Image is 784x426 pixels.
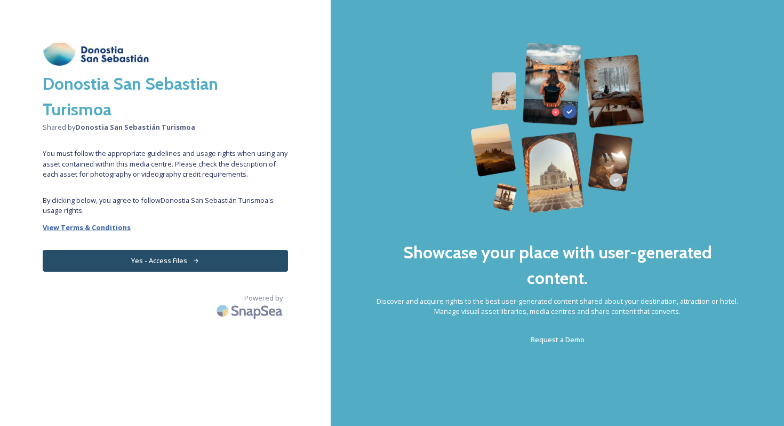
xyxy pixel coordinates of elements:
button: Yes - Access Files [43,250,288,272]
img: 63b42ca75bacad526042e722_Group%20154-p-800.png [470,43,644,213]
span: By clicking below, you agree to follow Donostia San Sebastián Turismoa 's usage rights. [43,195,288,216]
span: Shared by [43,122,288,132]
img: SnapSea Logo [213,298,288,324]
span: You must follow the appropriate guidelines and usage rights when using any asset contained within... [43,148,288,179]
a: View Terms & Conditions [43,221,288,234]
strong: View Terms & Conditions [43,223,131,232]
a: Request a Demo [531,333,585,346]
h2: Showcase your place with user-generated content. [373,240,741,291]
span: Request a Demo [531,335,585,344]
img: download.jpeg [43,43,149,66]
h2: Donostia San Sebastian Turismoa [43,71,288,122]
strong: Donostia San Sebastián Turismoa [75,122,195,132]
span: Powered by [244,293,283,303]
span: Discover and acquire rights to the best user-generated content shared about your destination, att... [373,296,741,317]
